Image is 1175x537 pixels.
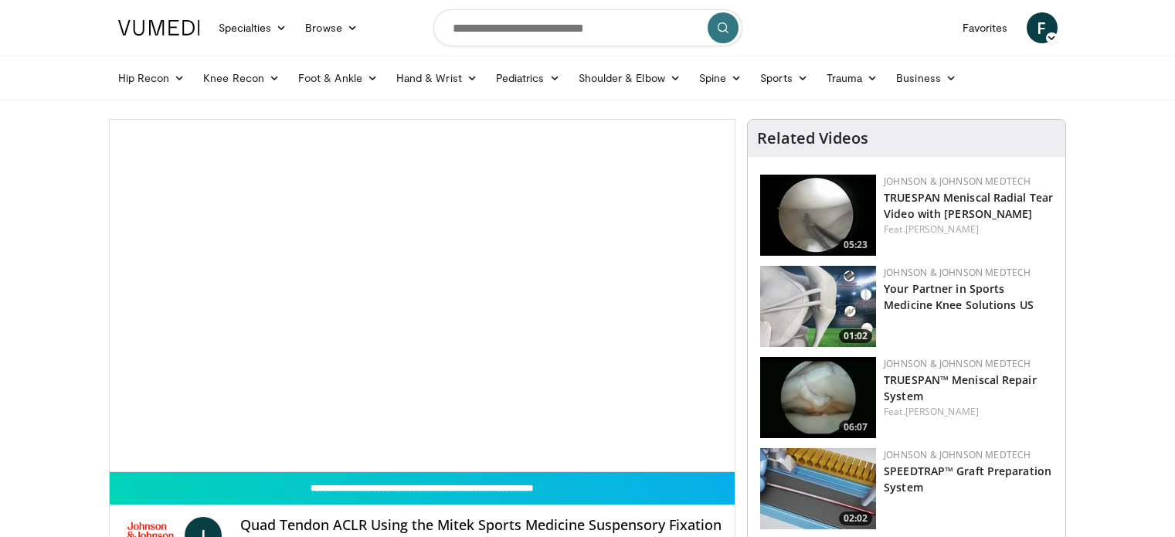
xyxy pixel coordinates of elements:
a: Foot & Ankle [289,63,387,93]
a: 05:23 [760,175,876,256]
a: Favorites [953,12,1017,43]
a: TRUESPAN™ Meniscal Repair System [884,372,1037,403]
a: [PERSON_NAME] [905,223,979,236]
a: Business [887,63,966,93]
span: 05:23 [839,238,872,252]
span: 02:02 [839,512,872,525]
a: Trauma [817,63,888,93]
a: Your Partner in Sports Medicine Knee Solutions US [884,281,1034,312]
img: 0543fda4-7acd-4b5c-b055-3730b7e439d4.150x105_q85_crop-smart_upscale.jpg [760,266,876,347]
a: [PERSON_NAME] [905,405,979,418]
a: 02:02 [760,448,876,529]
a: SPEEDTRAP™ Graft Preparation System [884,464,1051,495]
a: Johnson & Johnson MedTech [884,357,1031,370]
img: e42d750b-549a-4175-9691-fdba1d7a6a0f.150x105_q85_crop-smart_upscale.jpg [760,357,876,438]
span: 06:07 [839,420,872,434]
a: Hand & Wrist [387,63,487,93]
h4: Related Videos [757,129,868,148]
a: TRUESPAN Meniscal Radial Tear Video with [PERSON_NAME] [884,190,1053,221]
a: 06:07 [760,357,876,438]
img: a46a2fe1-2704-4a9e-acc3-1c278068f6c4.150x105_q85_crop-smart_upscale.jpg [760,448,876,529]
a: 01:02 [760,266,876,347]
a: Pediatrics [487,63,569,93]
a: Shoulder & Elbow [569,63,690,93]
a: Sports [751,63,817,93]
video-js: Video Player [110,120,735,472]
div: Feat. [884,223,1053,236]
a: Johnson & Johnson MedTech [884,266,1031,279]
img: VuMedi Logo [118,20,200,36]
div: Feat. [884,405,1053,419]
a: Johnson & Johnson MedTech [884,175,1031,188]
a: Specialties [209,12,297,43]
input: Search topics, interventions [433,9,742,46]
a: Spine [690,63,751,93]
a: Browse [296,12,367,43]
a: Hip Recon [109,63,195,93]
span: 01:02 [839,329,872,343]
a: Knee Recon [194,63,289,93]
a: F [1027,12,1058,43]
img: a9cbc79c-1ae4-425c-82e8-d1f73baa128b.150x105_q85_crop-smart_upscale.jpg [760,175,876,256]
a: Johnson & Johnson MedTech [884,448,1031,461]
